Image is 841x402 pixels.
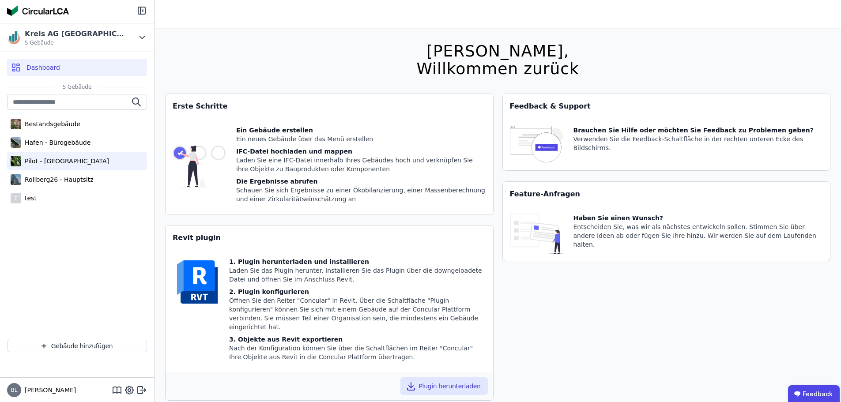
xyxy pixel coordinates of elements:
[21,157,109,165] div: Pilot - [GEOGRAPHIC_DATA]
[229,296,486,331] div: Öffnen Sie den Reiter "Concular" in Revit. Über die Schaltfläche "Plugin konfigurieren" können Si...
[21,138,91,147] div: Hafen - Bürogebäude
[54,83,101,90] span: 5 Gebäude
[400,377,488,395] button: Plugin herunterladen
[229,287,486,296] div: 2. Plugin konfigurieren
[25,39,126,46] span: 5 Gebäude
[503,94,830,119] div: Feedback & Support
[573,135,823,152] div: Verwenden Sie die Feedback-Schaltfläche in der rechten unteren Ecke des Bildschirms.
[173,257,222,307] img: revit-YwGVQcbs.svg
[7,30,21,45] img: Kreis AG Germany
[166,225,493,250] div: Revit plugin
[503,182,830,207] div: Feature-Anfragen
[416,42,579,60] div: [PERSON_NAME],
[236,135,486,143] div: Ein neues Gebäude über das Menü erstellen
[229,257,486,266] div: 1. Plugin herunterladen und installieren
[11,173,21,187] img: Rollberg26 - Hauptsitz
[21,175,93,184] div: Rollberg26 - Hauptsitz
[21,386,76,394] span: [PERSON_NAME]
[510,126,563,163] img: feedback-icon-HCTs5lye.svg
[21,194,37,203] div: test
[166,94,493,119] div: Erste Schritte
[11,387,18,393] span: BL
[573,222,823,249] div: Entscheiden Sie, was wir als nächstes entwickeln sollen. Stimmen Sie über andere Ideen ab oder fü...
[573,214,823,222] div: Haben Sie einen Wunsch?
[173,126,226,207] img: getting_started_tile-DrF_GRSv.svg
[25,29,126,39] div: Kreis AG [GEOGRAPHIC_DATA]
[11,154,21,168] img: Pilot - Green Building
[236,177,486,186] div: Die Ergebnisse abrufen
[236,156,486,173] div: Laden Sie eine IFC-Datei innerhalb Ihres Gebäudes hoch und verknüpfen Sie ihre Objekte zu Bauprod...
[573,126,823,135] div: Brauchen Sie Hilfe oder möchten Sie Feedback zu Problemen geben?
[26,63,60,72] span: Dashboard
[416,60,579,78] div: Willkommen zurück
[11,193,21,203] div: T
[229,266,486,284] div: Laden Sie das Plugin herunter. Installieren Sie das Plugin über die downgeloadete Datei und öffne...
[229,344,486,361] div: Nach der Konfiguration können Sie über die Schaltflächen im Reiter "Concular" Ihre Objekte aus Re...
[7,340,147,352] button: Gebäude hinzufügen
[11,117,21,131] img: Bestandsgebäude
[21,120,80,128] div: Bestandsgebäude
[7,5,69,16] img: Concular
[11,135,21,150] img: Hafen - Bürogebäude
[236,147,486,156] div: IFC-Datei hochladen und mappen
[236,186,486,203] div: Schauen Sie sich Ergebnisse zu einer Ökobilanzierung, einer Massenberechnung und einer Zirkularit...
[236,126,486,135] div: Ein Gebäude erstellen
[510,214,563,254] img: feature_request_tile-UiXE1qGU.svg
[229,335,486,344] div: 3. Objekte aus Revit exportieren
